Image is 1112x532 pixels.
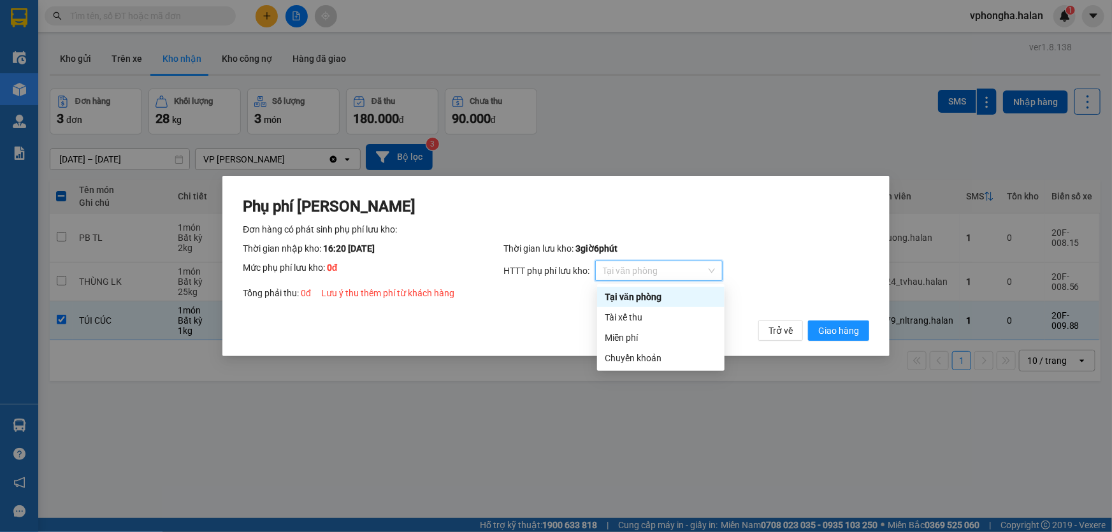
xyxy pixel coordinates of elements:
[327,262,338,273] span: 0 đ
[605,331,717,345] div: Miễn phí
[243,222,869,236] div: Đơn hàng có phát sinh phụ phí lưu kho:
[321,288,454,298] span: Lưu ý thu thêm phí từ khách hàng
[808,320,869,341] button: Giao hàng
[243,198,415,215] span: Phụ phí [PERSON_NAME]
[597,348,725,368] div: Chuyển khoản
[605,351,717,365] div: Chuyển khoản
[603,261,715,280] span: Tại văn phòng
[504,261,869,281] div: HTTT phụ phí lưu kho:
[597,307,725,327] div: Tài xế thu
[605,310,717,324] div: Tài xế thu
[769,324,793,338] span: Trở về
[758,320,803,341] button: Trở về
[504,241,869,255] div: Thời gian lưu kho:
[605,290,717,304] div: Tại văn phòng
[243,241,504,255] div: Thời gian nhập kho:
[323,243,375,254] span: 16:20 [DATE]
[243,261,504,281] div: Mức phụ phí lưu kho:
[576,243,618,254] span: 3 giờ 6 phút
[818,324,859,338] span: Giao hàng
[301,288,311,298] span: 0 đ
[597,287,725,307] div: Tại văn phòng
[597,327,725,348] div: Miễn phí
[243,286,869,300] div: Tổng phải thu:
